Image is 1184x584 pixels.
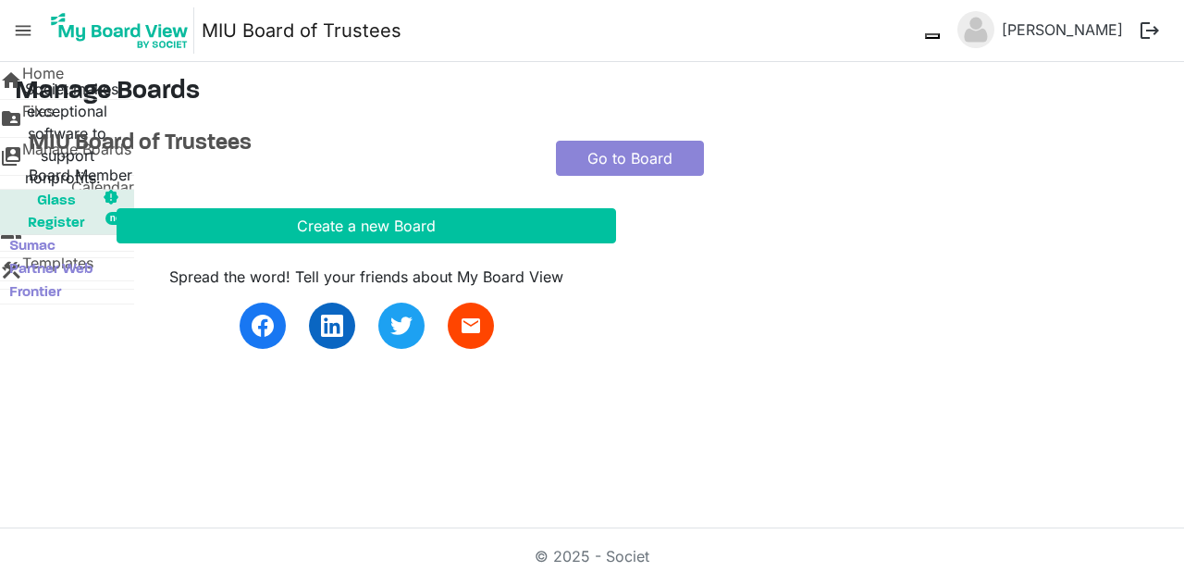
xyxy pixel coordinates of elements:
button: logout [1130,11,1169,50]
a: My Board View Logo [45,7,202,54]
span: Board Member [29,166,132,184]
img: twitter.svg [390,315,413,337]
a: Go to Board [556,141,704,176]
span: Home [22,62,64,99]
a: MIU Board of Trustees [202,12,401,49]
div: Spread the word! Tell your friends about My Board View [117,266,616,288]
a: email [448,303,494,349]
span: Societ makes exceptional software to support nonprofits. [25,80,118,187]
img: facebook.svg [252,315,274,337]
a: [PERSON_NAME] [994,11,1130,48]
span: menu [6,13,41,48]
a: MIU Board of Trustees [29,130,528,157]
span: email [460,315,482,337]
button: Create a new Board [117,208,616,243]
img: linkedin.svg [321,315,343,337]
h3: Manage Boards [15,77,1169,108]
a: © 2025 - Societ [535,547,649,565]
img: no-profile-picture.svg [957,11,994,48]
img: My Board View Logo [45,7,194,54]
